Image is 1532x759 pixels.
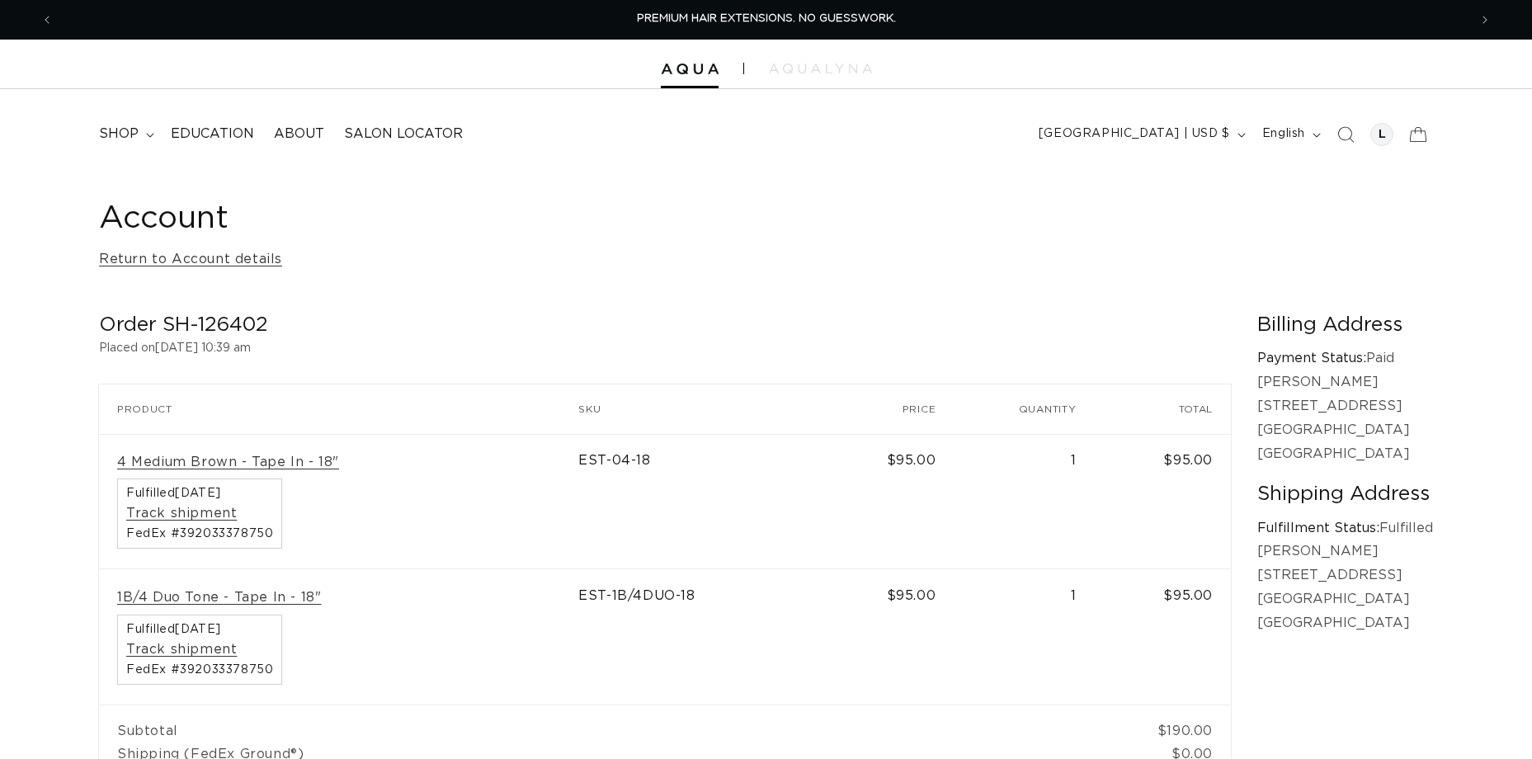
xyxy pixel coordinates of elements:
strong: Fulfillment Status: [1257,521,1379,535]
span: $95.00 [887,589,936,602]
span: shop [99,125,139,143]
button: English [1252,119,1327,150]
span: Fulfilled [126,624,273,635]
a: Education [161,115,264,153]
a: About [264,115,334,153]
span: FedEx #392033378750 [126,528,273,540]
td: $95.00 [1094,434,1231,569]
span: FedEx #392033378750 [126,664,273,676]
th: SKU [578,384,828,434]
p: [PERSON_NAME] [STREET_ADDRESS] [GEOGRAPHIC_DATA] [GEOGRAPHIC_DATA] [1257,540,1433,634]
h2: Order SH-126402 [99,313,1231,338]
span: About [274,125,324,143]
summary: Search [1327,116,1364,153]
h2: Shipping Address [1257,482,1433,507]
h1: Account [99,199,1433,239]
a: Track shipment [126,505,237,522]
th: Product [99,384,578,434]
p: Placed on [99,338,1231,359]
a: Salon Locator [334,115,473,153]
button: Previous announcement [29,4,65,35]
a: 4 Medium Brown - Tape In - 18" [117,454,339,471]
span: Fulfilled [126,488,273,499]
span: PREMIUM HAIR EXTENSIONS. NO GUESSWORK. [637,13,896,24]
td: EST-04-18 [578,434,828,569]
td: 1 [954,434,1094,569]
td: 1 [954,569,1094,705]
a: 1B/4 Duo Tone - Tape In - 18" [117,589,321,606]
summary: shop [89,115,161,153]
td: $95.00 [1094,569,1231,705]
strong: Payment Status: [1257,351,1366,365]
span: English [1262,125,1305,143]
time: [DATE] [175,488,221,499]
span: Education [171,125,254,143]
button: Next announcement [1467,4,1503,35]
img: aqualyna.com [769,64,872,73]
time: [DATE] 10:39 am [155,342,251,354]
th: Total [1094,384,1231,434]
td: $190.00 [1094,705,1231,742]
span: [GEOGRAPHIC_DATA] | USD $ [1039,125,1230,143]
img: Aqua Hair Extensions [661,64,719,75]
time: [DATE] [175,624,221,635]
td: Subtotal [99,705,1094,742]
span: Salon Locator [344,125,463,143]
h2: Billing Address [1257,313,1433,338]
a: Return to Account details [99,247,282,271]
p: Fulfilled [1257,516,1433,540]
td: EST-1B/4DUO-18 [578,569,828,705]
p: Paid [1257,346,1433,370]
span: $95.00 [887,454,936,467]
th: Price [829,384,955,434]
button: [GEOGRAPHIC_DATA] | USD $ [1029,119,1252,150]
p: [PERSON_NAME] [STREET_ADDRESS] [GEOGRAPHIC_DATA] [GEOGRAPHIC_DATA] [1257,370,1433,465]
a: Track shipment [126,641,237,658]
th: Quantity [954,384,1094,434]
